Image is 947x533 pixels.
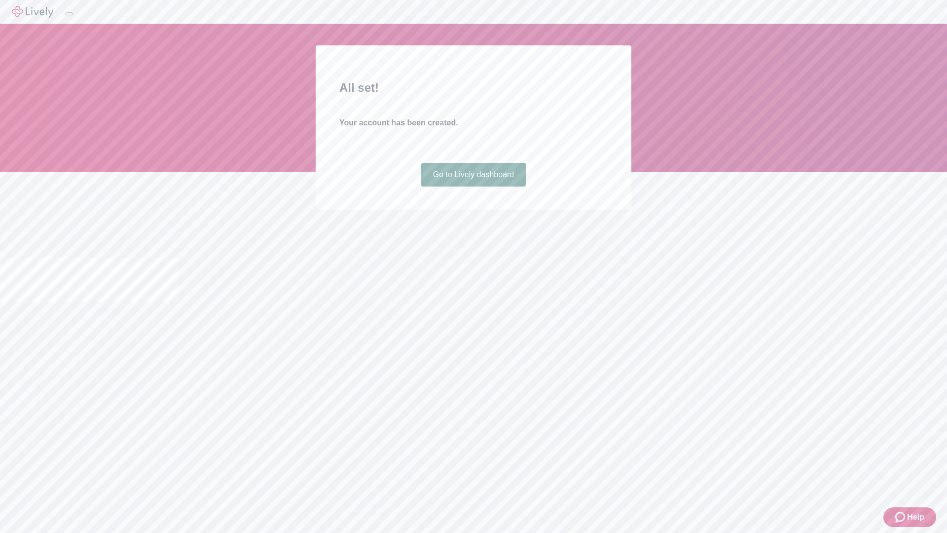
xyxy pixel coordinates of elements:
[339,117,608,129] h4: Your account has been created.
[339,79,608,97] h2: All set!
[12,6,53,18] img: Lively
[421,163,526,187] a: Go to Lively dashboard
[907,511,924,523] span: Help
[65,12,73,15] button: Log out
[883,507,936,527] button: Zendesk support iconHelp
[895,511,907,523] svg: Zendesk support icon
